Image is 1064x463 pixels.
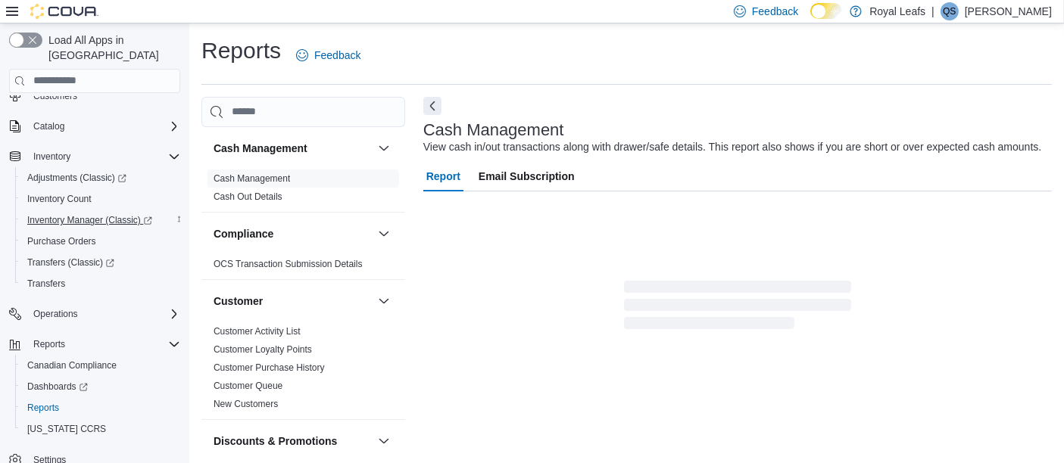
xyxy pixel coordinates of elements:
[201,322,405,419] div: Customer
[214,362,325,374] span: Customer Purchase History
[214,399,278,409] a: New Customers
[33,338,65,350] span: Reports
[3,146,186,167] button: Inventory
[27,235,96,247] span: Purchase Orders
[27,278,65,290] span: Transfers
[21,356,123,374] a: Canadian Compliance
[214,294,372,309] button: Customer
[27,214,152,226] span: Inventory Manager (Classic)
[375,292,393,310] button: Customer
[27,193,92,205] span: Inventory Count
[214,433,372,449] button: Discounts & Promotions
[15,397,186,418] button: Reports
[965,2,1052,20] p: [PERSON_NAME]
[214,326,301,337] a: Customer Activity List
[810,19,811,20] span: Dark Mode
[214,398,278,410] span: New Customers
[214,433,337,449] h3: Discounts & Promotions
[21,169,180,187] span: Adjustments (Classic)
[21,232,180,250] span: Purchase Orders
[21,356,180,374] span: Canadian Compliance
[752,4,798,19] span: Feedback
[943,2,956,20] span: QS
[21,378,94,396] a: Dashboards
[21,399,180,417] span: Reports
[15,355,186,376] button: Canadian Compliance
[27,256,114,269] span: Transfers (Classic)
[27,381,88,393] span: Dashboards
[21,190,180,208] span: Inventory Count
[3,85,186,107] button: Customers
[27,117,70,135] button: Catalog
[214,294,263,309] h3: Customer
[27,172,126,184] span: Adjustments (Classic)
[214,362,325,373] a: Customer Purchase History
[21,253,120,272] a: Transfers (Classic)
[423,121,564,139] h3: Cash Management
[42,33,180,63] span: Load All Apps in [GEOGRAPHIC_DATA]
[15,273,186,294] button: Transfers
[33,90,77,102] span: Customers
[201,36,281,66] h1: Reports
[21,169,133,187] a: Adjustments (Classic)
[33,120,64,132] span: Catalog
[21,190,98,208] a: Inventory Count
[21,232,102,250] a: Purchase Orders
[214,381,282,391] a: Customer Queue
[27,117,180,135] span: Catalog
[375,225,393,243] button: Compliance
[290,40,367,70] a: Feedback
[27,423,106,435] span: [US_STATE] CCRS
[27,86,180,105] span: Customers
[21,275,180,293] span: Transfers
[214,325,301,337] span: Customer Activity List
[624,284,851,332] span: Loading
[21,378,180,396] span: Dashboards
[941,2,959,20] div: Qadeer Shah
[214,258,363,270] span: OCS Transaction Submission Details
[214,226,273,241] h3: Compliance
[214,191,282,202] a: Cash Out Details
[214,344,312,355] a: Customer Loyalty Points
[15,252,186,273] a: Transfers (Classic)
[375,139,393,157] button: Cash Management
[810,3,842,19] input: Dark Mode
[214,173,290,184] a: Cash Management
[314,48,360,63] span: Feedback
[15,210,186,231] a: Inventory Manager (Classic)
[21,399,65,417] a: Reports
[27,148,180,166] span: Inventory
[426,161,460,191] span: Report
[27,359,117,371] span: Canadian Compliance
[27,305,180,323] span: Operations
[33,151,70,163] span: Inventory
[21,211,180,229] span: Inventory Manager (Classic)
[3,303,186,325] button: Operations
[15,167,186,188] a: Adjustments (Classic)
[33,308,78,320] span: Operations
[931,2,935,20] p: |
[27,335,180,353] span: Reports
[27,335,71,353] button: Reports
[21,253,180,272] span: Transfers (Classic)
[27,305,84,323] button: Operations
[214,259,363,269] a: OCS Transaction Submission Details
[21,420,180,438] span: Washington CCRS
[423,97,442,115] button: Next
[21,275,71,293] a: Transfers
[15,188,186,210] button: Inventory Count
[27,148,76,166] button: Inventory
[21,420,112,438] a: [US_STATE] CCRS
[27,402,59,414] span: Reports
[869,2,925,20] p: Royal Leafs
[375,432,393,450] button: Discounts & Promotions
[21,211,158,229] a: Inventory Manager (Classic)
[214,380,282,392] span: Customer Queue
[214,343,312,356] span: Customer Loyalty Points
[15,231,186,252] button: Purchase Orders
[214,141,307,156] h3: Cash Management
[214,141,372,156] button: Cash Management
[214,226,372,241] button: Compliance
[201,255,405,279] div: Compliance
[15,418,186,440] button: [US_STATE] CCRS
